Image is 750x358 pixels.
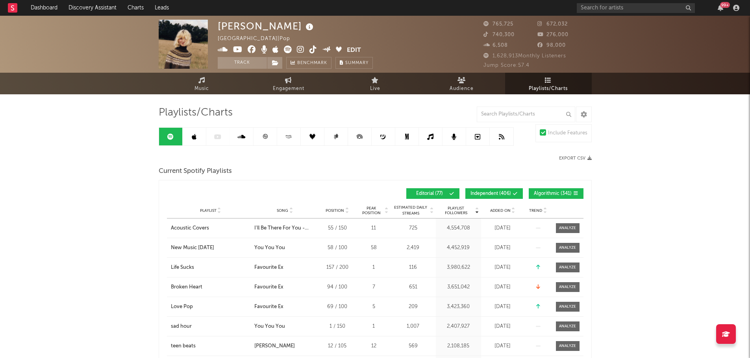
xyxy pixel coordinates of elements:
[297,59,327,68] span: Benchmark
[537,32,569,37] span: 276,000
[254,224,316,232] div: I'll Be There For You - Recorded at [GEOGRAPHIC_DATA], [GEOGRAPHIC_DATA]
[171,283,202,291] div: Broken Heart
[477,106,575,122] input: Search Playlists/Charts
[483,32,515,37] span: 740,300
[320,224,355,232] div: 55 / 150
[359,323,389,330] div: 1
[326,208,344,213] span: Position
[359,244,389,252] div: 58
[529,208,542,213] span: Trend
[171,303,193,311] div: Love Pop
[438,303,479,311] div: 3,423,360
[218,57,267,69] button: Track
[577,3,695,13] input: Search for artists
[483,303,522,311] div: [DATE]
[534,191,572,196] span: Algorithmic ( 341 )
[335,57,373,69] button: Summary
[483,63,530,68] span: Jump Score: 57.4
[438,323,479,330] div: 2,407,927
[218,20,315,33] div: [PERSON_NAME]
[254,342,295,350] div: [PERSON_NAME]
[718,5,723,11] button: 99+
[254,303,283,311] div: Favourite Ex
[194,84,209,94] span: Music
[438,283,479,291] div: 3,651,042
[370,84,380,94] span: Live
[537,22,568,27] span: 672,032
[483,264,522,272] div: [DATE]
[332,73,419,94] a: Live
[470,191,511,196] span: Independent ( 406 )
[171,244,214,252] div: New Music [DATE]
[419,73,505,94] a: Audience
[159,108,233,117] span: Playlists/Charts
[359,206,384,215] span: Peak Position
[159,73,245,94] a: Music
[171,303,250,311] a: Love Pop
[200,208,217,213] span: Playlist
[450,84,474,94] span: Audience
[529,188,583,199] button: Algorithmic(341)
[411,191,448,196] span: Editorial ( 77 )
[171,224,250,232] a: Acoustic Covers
[483,323,522,330] div: [DATE]
[483,22,513,27] span: 765,725
[171,283,250,291] a: Broken Heart
[393,323,434,330] div: 1,007
[438,264,479,272] div: 3,980,622
[171,342,250,350] a: teen beats
[483,53,566,59] span: 1,628,913 Monthly Listeners
[218,34,299,44] div: [GEOGRAPHIC_DATA] | Pop
[359,342,389,350] div: 12
[320,303,355,311] div: 69 / 100
[483,244,522,252] div: [DATE]
[254,244,285,252] div: You You You
[254,323,285,330] div: You You You
[406,188,459,199] button: Editorial(77)
[273,84,304,94] span: Engagement
[171,264,250,272] a: Life Sucks
[171,342,196,350] div: teen beats
[277,208,288,213] span: Song
[548,129,587,138] div: Include Features
[720,2,730,8] div: 99 +
[345,61,369,65] span: Summary
[359,283,389,291] div: 7
[359,303,389,311] div: 5
[393,342,434,350] div: 569
[347,46,361,55] button: Edit
[438,244,479,252] div: 4,452,919
[171,244,250,252] a: New Music [DATE]
[359,224,389,232] div: 11
[393,264,434,272] div: 116
[393,283,434,291] div: 651
[465,188,523,199] button: Independent(406)
[171,264,194,272] div: Life Sucks
[320,264,355,272] div: 157 / 200
[171,323,250,330] a: sad hour
[159,167,232,176] span: Current Spotify Playlists
[529,84,568,94] span: Playlists/Charts
[393,224,434,232] div: 725
[254,264,283,272] div: Favourite Ex
[393,205,429,217] span: Estimated Daily Streams
[505,73,592,94] a: Playlists/Charts
[483,43,508,48] span: 6,508
[320,244,355,252] div: 58 / 100
[171,323,192,330] div: sad hour
[537,43,566,48] span: 98,000
[320,323,355,330] div: 1 / 150
[490,208,511,213] span: Added On
[438,342,479,350] div: 2,108,185
[286,57,331,69] a: Benchmark
[320,283,355,291] div: 94 / 100
[438,224,479,232] div: 4,554,708
[393,244,434,252] div: 2,419
[559,156,592,161] button: Export CSV
[393,303,434,311] div: 209
[483,342,522,350] div: [DATE]
[483,283,522,291] div: [DATE]
[320,342,355,350] div: 12 / 105
[254,283,283,291] div: Favourite Ex
[438,206,474,215] span: Playlist Followers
